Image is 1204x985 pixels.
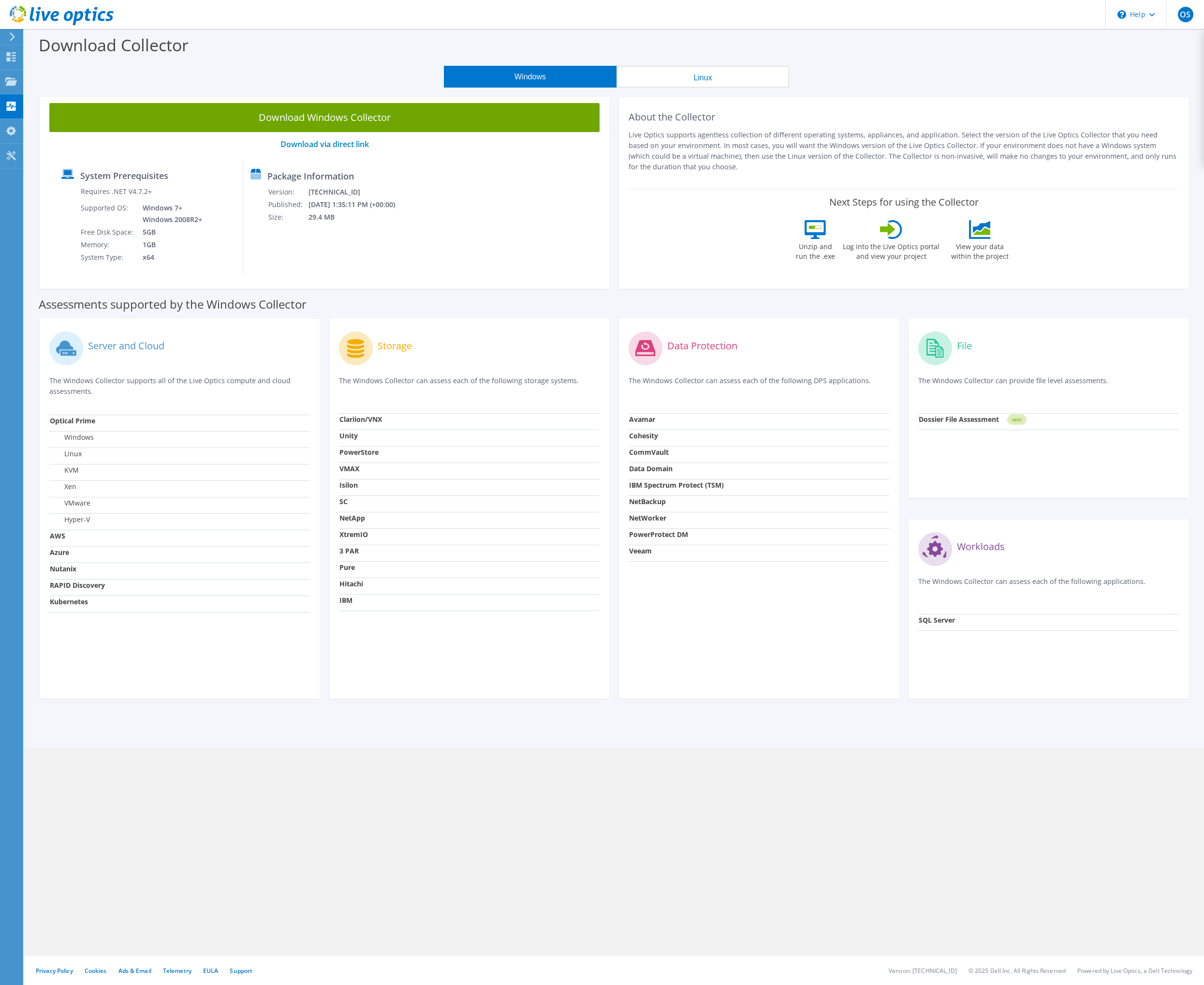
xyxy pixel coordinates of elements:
[80,239,135,251] td: Memory:
[80,202,135,226] td: Supported OS:
[268,211,308,224] td: Size:
[339,448,379,457] strong: PowerStore
[1117,10,1126,19] svg: \n
[339,563,355,572] strong: Pure
[339,497,348,506] strong: SC
[339,431,358,440] strong: Unity
[629,448,669,457] strong: CommVault
[50,548,69,557] strong: Azure
[629,497,666,506] strong: NetBackup
[339,596,352,605] strong: IBM
[629,513,666,522] strong: NetWorker
[135,226,204,239] td: 5GB
[118,967,151,975] a: Ads & Email
[969,967,1066,975] li: © 2025 Dell Inc. All Rights Reserved
[50,482,76,492] label: Xen
[135,202,204,226] td: Windows 7+ Windows 2008R2+
[629,530,688,539] strong: PowerProtect DM
[308,211,408,224] td: 29.4 MB
[629,130,1179,172] p: Live Optics supports agentless collection of different operating systems, appliances, and applica...
[945,239,1014,261] label: View your data within the project
[378,341,412,351] label: Storage
[629,546,652,555] strong: Veeam
[50,531,65,540] strong: AWS
[50,416,95,425] strong: Optical Prime
[135,251,204,264] td: x64
[39,34,189,56] label: Download Collector
[230,967,252,975] a: Support
[629,375,889,395] p: The Windows Collector can assess each of the following DPS applications.
[203,967,218,975] a: EULA
[1012,417,1022,422] tspan: NEW!
[268,198,308,211] td: Published:
[39,299,307,309] label: Assessments supported by the Windows Collector
[957,542,1005,552] label: Workloads
[50,597,88,606] strong: Kubernetes
[50,498,90,508] label: VMware
[339,530,368,539] strong: XtremIO
[918,375,1179,395] p: The Windows Collector can provide file level assessments.
[339,464,359,473] strong: VMAX
[918,576,1179,596] p: The Windows Collector can assess each of the following applications.
[50,433,94,442] label: Windows
[80,251,135,264] td: System Type:
[339,480,358,490] strong: Isilon
[444,66,617,88] button: Windows
[163,967,191,975] a: Telemetry
[50,449,82,459] label: Linux
[842,239,940,261] label: Log into the Live Optics portal and view your project
[1178,7,1193,22] span: OS
[339,415,382,424] strong: Clariion/VNX
[280,139,369,149] a: Download via direct link
[308,198,408,211] td: [DATE] 1:35:11 PM (+00:00)
[50,465,79,475] label: KVM
[617,66,789,88] button: Linux
[81,187,152,196] label: Requires .NET V4.7.2+
[629,415,655,424] strong: Avamar
[50,564,76,573] strong: Nutanix
[308,186,408,198] td: [TECHNICAL_ID]
[629,431,658,440] strong: Cohesity
[49,103,600,132] a: Download Windows Collector
[268,186,308,198] td: Version:
[919,415,999,424] strong: Dossier File Assessment
[339,546,359,555] strong: 3 PAR
[36,967,73,975] a: Privacy Policy
[629,111,1179,123] h2: About the Collector
[793,239,837,261] label: Unzip and run the .exe
[80,226,135,239] td: Free Disk Space:
[80,171,168,180] label: System Prerequisites
[919,615,955,625] strong: SQL Server
[339,579,363,588] strong: Hitachi
[85,967,107,975] a: Cookies
[629,480,724,490] strong: IBM Spectrum Protect (TSM)
[135,239,204,251] td: 1GB
[49,375,310,397] p: The Windows Collector supports all of the Live Optics compute and cloud assessments.
[1077,967,1192,975] li: Powered by Live Optics, a Dell Technology
[667,341,737,351] label: Data Protection
[829,196,979,208] label: Next Steps for using the Collector
[629,464,673,473] strong: Data Domain
[957,341,972,351] label: File
[339,375,600,395] p: The Windows Collector can assess each of the following storage systems.
[50,515,90,524] label: Hyper-V
[339,513,365,522] strong: NetApp
[50,581,105,590] strong: RAPID Discovery
[88,341,164,351] label: Server and Cloud
[267,171,354,181] label: Package Information
[889,967,957,975] li: Version: [TECHNICAL_ID]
